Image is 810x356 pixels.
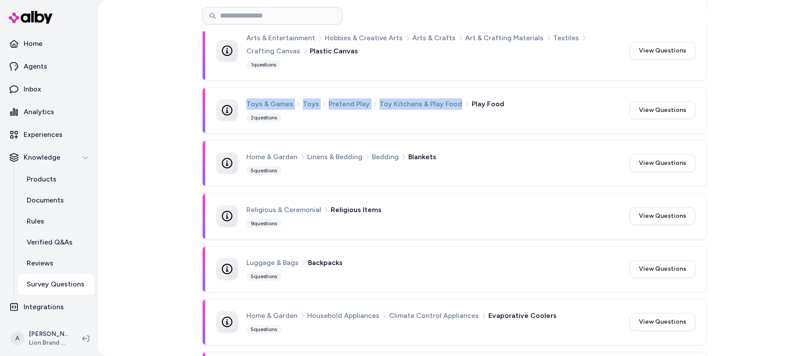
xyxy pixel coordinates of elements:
[630,313,695,331] button: View Questions
[24,61,47,72] p: Agents
[18,232,95,253] a: Verified Q&As
[24,152,60,163] p: Knowledge
[246,325,281,334] div: 5 questions
[246,113,281,122] div: 2 questions
[408,151,436,163] span: Blankets
[27,174,56,185] p: Products
[246,204,321,216] span: Religious & Ceremonial
[24,38,42,49] p: Home
[4,297,95,318] a: Integrations
[246,310,298,321] span: Home & Garden
[29,330,68,339] p: [PERSON_NAME]
[24,302,64,312] p: Integrations
[27,216,44,227] p: Rules
[246,219,281,228] div: 9 questions
[4,33,95,54] a: Home
[18,274,95,295] a: Survey Questions
[11,332,25,346] span: A
[18,169,95,190] a: Products
[18,211,95,232] a: Rules
[27,195,64,206] p: Documents
[379,98,462,110] span: Toy Kitchens & Play Food
[24,107,54,117] p: Analytics
[9,11,53,24] img: alby Logo
[4,101,95,122] a: Analytics
[24,129,63,140] p: Experiences
[246,98,293,110] span: Toys & Games
[29,339,68,347] span: Lion Brand Yarn
[630,260,695,278] button: View Questions
[18,253,95,274] a: Reviews
[4,79,95,100] a: Inbox
[4,147,95,168] button: Knowledge
[308,257,343,269] span: Backpacks
[4,56,95,77] a: Agents
[246,32,315,44] span: Arts & Entertainment
[630,101,695,119] button: View Questions
[246,166,281,175] div: 5 questions
[329,98,370,110] span: Pretend Play
[630,42,695,59] button: View Questions
[18,190,95,211] a: Documents
[331,204,382,216] span: Religious Items
[246,257,298,269] span: Luggage & Bags
[630,154,695,172] button: View Questions
[246,60,281,69] div: 1 questions
[246,45,300,57] span: Crafting Canvas
[246,151,298,163] span: Home & Garden
[246,272,281,281] div: 5 questions
[553,32,579,44] span: Textiles
[488,310,557,321] span: Evaporative Coolers
[307,151,362,163] span: Linens & Bedding
[465,32,544,44] span: Art & Crafting Materials
[4,124,95,145] a: Experiences
[27,237,73,248] p: Verified Q&As
[310,45,358,57] span: Plastic Canvas
[5,325,75,353] button: A[PERSON_NAME]Lion Brand Yarn
[27,279,84,290] p: Survey Questions
[325,32,403,44] span: Hobbies & Creative Arts
[389,310,479,321] span: Climate Control Appliances
[303,98,319,110] span: Toys
[630,207,695,225] button: View Questions
[307,310,379,321] span: Household Appliances
[24,84,41,94] p: Inbox
[372,151,399,163] span: Bedding
[472,98,504,110] span: Play Food
[27,258,53,269] p: Reviews
[412,32,456,44] span: Arts & Crafts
